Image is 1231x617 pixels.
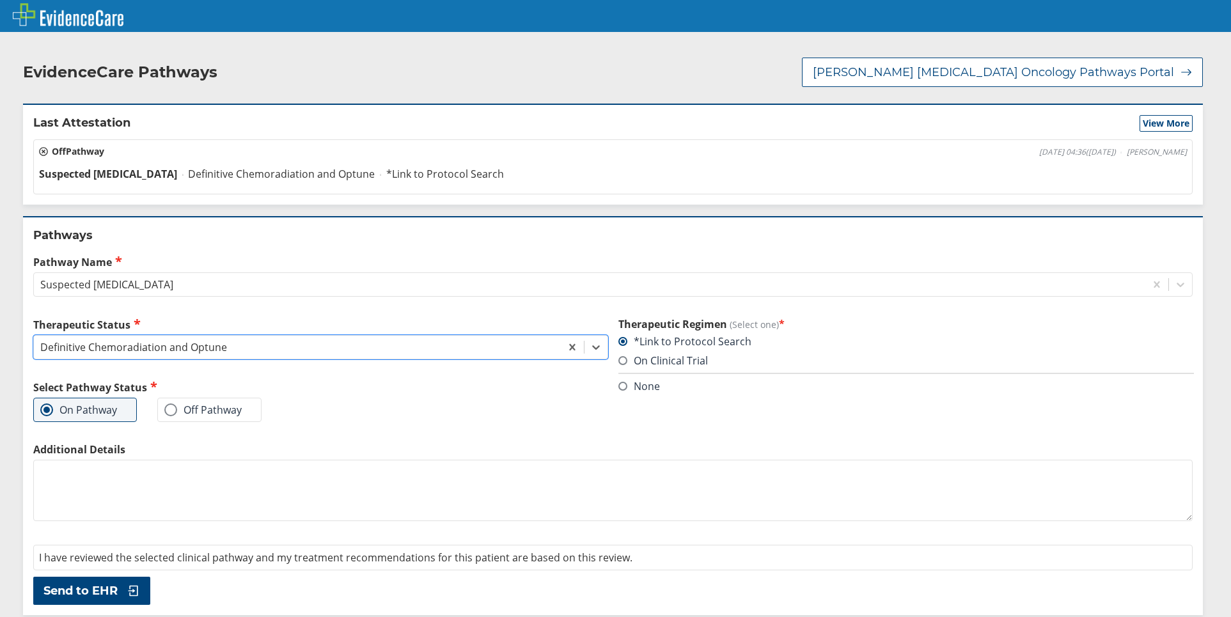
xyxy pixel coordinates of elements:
[43,583,118,598] span: Send to EHR
[1143,117,1189,130] span: View More
[40,277,173,292] div: Suspected [MEDICAL_DATA]
[33,380,608,394] h2: Select Pathway Status
[188,167,375,181] span: Definitive Chemoradiation and Optune
[13,3,123,26] img: EvidenceCare
[33,254,1193,269] label: Pathway Name
[40,403,117,416] label: On Pathway
[618,334,751,348] label: *Link to Protocol Search
[39,145,104,158] span: Off Pathway
[39,551,632,565] span: I have reviewed the selected clinical pathway and my treatment recommendations for this patient a...
[730,318,779,331] span: (Select one)
[23,63,217,82] h2: EvidenceCare Pathways
[33,115,130,132] h2: Last Attestation
[39,167,177,181] span: Suspected [MEDICAL_DATA]
[33,228,1193,243] h2: Pathways
[1127,147,1187,157] span: [PERSON_NAME]
[618,354,708,368] label: On Clinical Trial
[1140,115,1193,132] button: View More
[813,65,1174,80] span: [PERSON_NAME] [MEDICAL_DATA] Oncology Pathways Portal
[802,58,1203,87] button: [PERSON_NAME] [MEDICAL_DATA] Oncology Pathways Portal
[386,167,504,181] span: *Link to Protocol Search
[618,317,1193,331] h3: Therapeutic Regimen
[1039,147,1116,157] span: [DATE] 04:36 ( [DATE] )
[618,379,660,393] label: None
[33,442,1193,457] label: Additional Details
[40,340,227,354] div: Definitive Chemoradiation and Optune
[33,577,150,605] button: Send to EHR
[164,403,242,416] label: Off Pathway
[33,317,608,332] label: Therapeutic Status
